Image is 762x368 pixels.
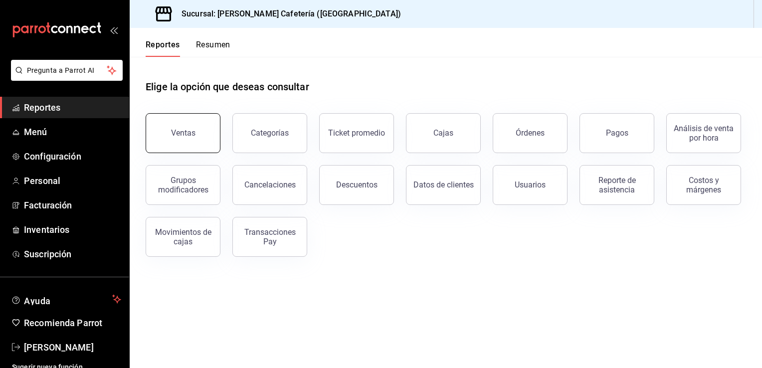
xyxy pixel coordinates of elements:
[406,113,481,153] button: Cajas
[493,113,568,153] button: Órdenes
[171,128,195,138] div: Ventas
[328,128,385,138] div: Ticket promedio
[666,165,741,205] button: Costos y márgenes
[110,26,118,34] button: open_drawer_menu
[232,217,307,257] button: Transacciones Pay
[336,180,378,189] div: Descuentos
[232,113,307,153] button: Categorías
[319,113,394,153] button: Ticket promedio
[516,128,545,138] div: Órdenes
[579,165,654,205] button: Reporte de asistencia
[673,176,735,194] div: Costos y márgenes
[406,165,481,205] button: Datos de clientes
[152,176,214,194] div: Grupos modificadores
[586,176,648,194] div: Reporte de asistencia
[24,223,121,236] span: Inventarios
[319,165,394,205] button: Descuentos
[146,165,220,205] button: Grupos modificadores
[196,40,230,57] button: Resumen
[27,65,107,76] span: Pregunta a Parrot AI
[232,165,307,205] button: Cancelaciones
[606,128,628,138] div: Pagos
[24,150,121,163] span: Configuración
[24,247,121,261] span: Suscripción
[24,125,121,139] span: Menú
[251,128,289,138] div: Categorías
[146,217,220,257] button: Movimientos de cajas
[146,79,309,94] h1: Elige la opción que deseas consultar
[24,198,121,212] span: Facturación
[24,341,121,354] span: [PERSON_NAME]
[433,128,453,138] div: Cajas
[493,165,568,205] button: Usuarios
[24,174,121,187] span: Personal
[146,40,180,57] button: Reportes
[152,227,214,246] div: Movimientos de cajas
[244,180,296,189] div: Cancelaciones
[24,316,121,330] span: Recomienda Parrot
[146,40,230,57] div: navigation tabs
[666,113,741,153] button: Análisis de venta por hora
[413,180,474,189] div: Datos de clientes
[24,101,121,114] span: Reportes
[24,293,108,305] span: Ayuda
[174,8,401,20] h3: Sucursal: [PERSON_NAME] Cafetería ([GEOGRAPHIC_DATA])
[673,124,735,143] div: Análisis de venta por hora
[146,113,220,153] button: Ventas
[239,227,301,246] div: Transacciones Pay
[579,113,654,153] button: Pagos
[515,180,546,189] div: Usuarios
[7,72,123,83] a: Pregunta a Parrot AI
[11,60,123,81] button: Pregunta a Parrot AI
